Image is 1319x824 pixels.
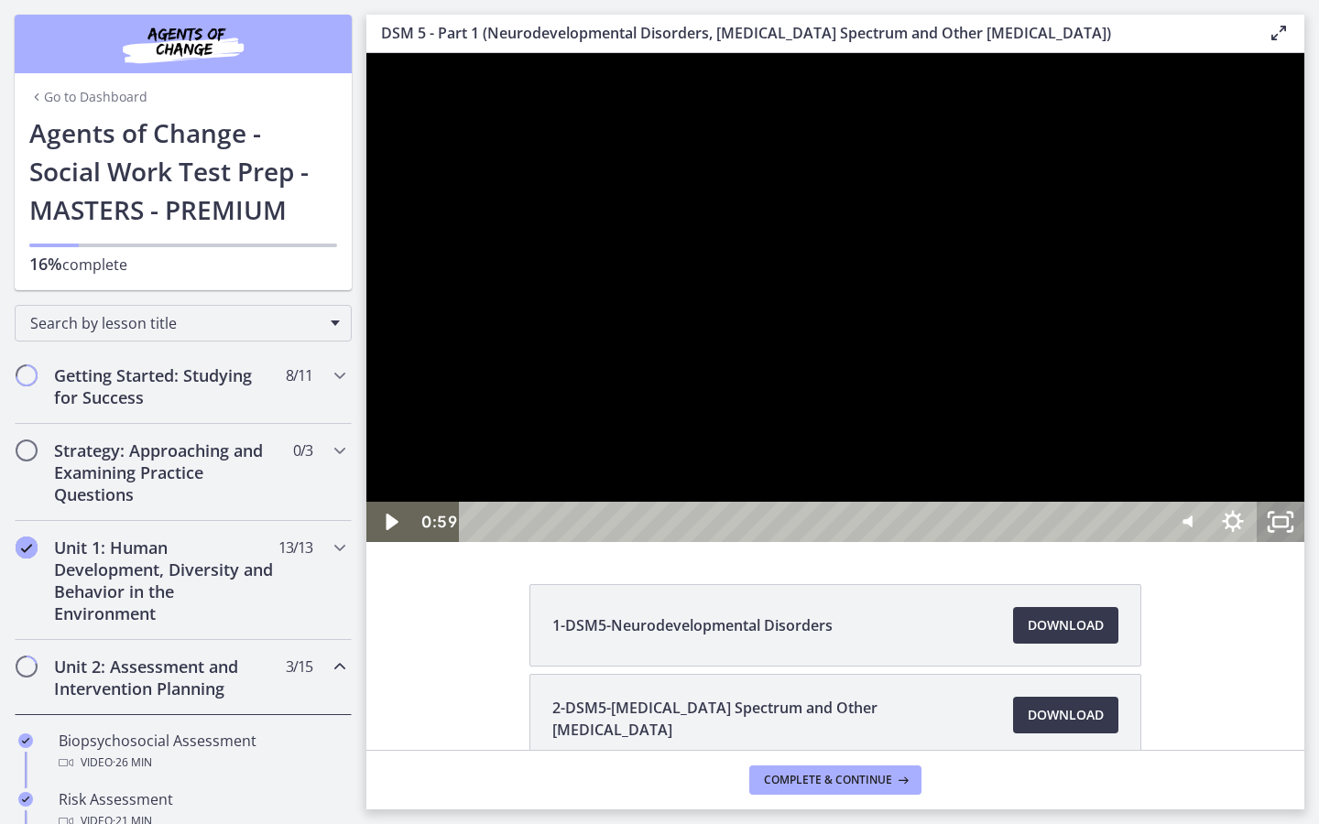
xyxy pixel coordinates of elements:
[764,773,892,787] span: Complete & continue
[890,449,938,489] button: Unfullscreen
[54,364,278,408] h2: Getting Started: Studying for Success
[30,313,322,333] span: Search by lesson title
[1028,614,1104,636] span: Download
[18,792,33,807] i: Completed
[29,88,147,106] a: Go to Dashboard
[54,656,278,699] h2: Unit 2: Assessment and Intervention Planning
[1013,607,1118,644] a: Download
[16,537,38,558] i: Completed
[15,305,352,342] div: Search by lesson title
[1028,704,1104,726] span: Download
[293,439,312,461] span: 0 / 3
[286,364,312,386] span: 8 / 11
[381,22,1238,44] h3: DSM 5 - Part 1 (Neurodevelopmental Disorders, [MEDICAL_DATA] Spectrum and Other [MEDICAL_DATA])
[29,114,337,229] h1: Agents of Change - Social Work Test Prep - MASTERS - PREMIUM
[366,53,1304,542] iframe: Video Lesson
[795,449,843,489] button: Mute
[59,752,344,774] div: Video
[552,697,991,741] span: 2-DSM5-[MEDICAL_DATA] Spectrum and Other [MEDICAL_DATA]
[843,449,890,489] button: Show settings menu
[1013,697,1118,733] a: Download
[113,752,152,774] span: · 26 min
[29,253,62,275] span: 16%
[552,614,833,636] span: 1-DSM5-Neurodevelopmental Disorders
[54,439,278,505] h2: Strategy: Approaching and Examining Practice Questions
[59,730,344,774] div: Biopsychosocial Assessment
[29,253,337,276] p: complete
[286,656,312,678] span: 3 / 15
[18,733,33,748] i: Completed
[54,537,278,624] h2: Unit 1: Human Development, Diversity and Behavior in the Environment
[73,22,293,66] img: Agents of Change
[278,537,312,558] span: 13 / 13
[749,765,921,795] button: Complete & continue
